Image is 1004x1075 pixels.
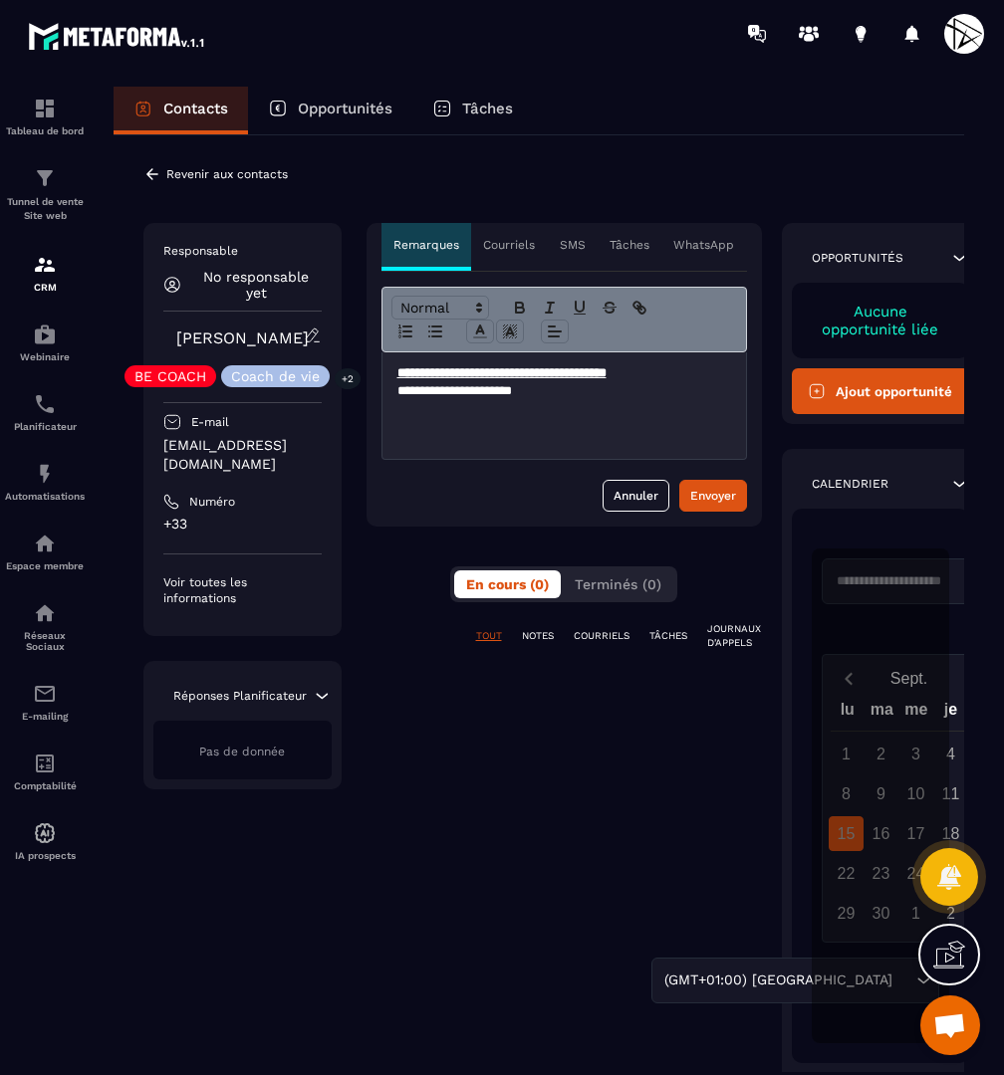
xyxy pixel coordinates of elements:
[933,696,968,731] div: je
[163,243,322,259] p: Responsable
[33,462,57,486] img: automations
[659,969,896,991] span: (GMT+01:00) [GEOGRAPHIC_DATA]
[5,238,85,308] a: formationformationCRM
[5,82,85,151] a: formationformationTableau de bord
[33,682,57,706] img: email
[412,87,533,134] a: Tâches
[5,151,85,238] a: formationformationTunnel de vente Site web
[298,100,392,117] p: Opportunités
[679,480,747,512] button: Envoyer
[522,629,554,643] p: NOTES
[33,752,57,775] img: accountant
[563,570,673,598] button: Terminés (0)
[5,282,85,293] p: CRM
[5,125,85,136] p: Tableau de bord
[33,166,57,190] img: formation
[812,476,888,492] p: Calendrier
[189,494,235,510] p: Numéro
[933,776,968,811] div: 11
[5,780,85,791] p: Comptabilité
[163,515,322,534] p: +33
[5,195,85,223] p: Tunnel de vente Site web
[134,369,206,383] p: BE COACH
[792,368,970,414] button: Ajout opportunité
[176,328,309,347] a: [PERSON_NAME]
[5,711,85,722] p: E-mailing
[33,821,57,845] img: automations
[5,377,85,447] a: schedulerschedulerPlanificateur
[163,436,322,474] p: [EMAIL_ADDRESS][DOMAIN_NAME]
[5,308,85,377] a: automationsautomationsWebinaire
[191,414,229,430] p: E-mail
[610,237,649,253] p: Tâches
[33,601,57,625] img: social-network
[393,237,459,253] p: Remarques
[33,392,57,416] img: scheduler
[163,100,228,117] p: Contacts
[812,250,903,266] p: Opportunités
[33,253,57,277] img: formation
[560,237,586,253] p: SMS
[5,630,85,652] p: Réseaux Sociaux
[5,491,85,502] p: Automatisations
[462,100,513,117] p: Tâches
[476,629,502,643] p: TOUT
[191,269,322,301] p: No responsable yet
[707,622,761,650] p: JOURNAUX D'APPELS
[199,745,285,758] span: Pas de donnée
[5,351,85,362] p: Webinaire
[454,570,561,598] button: En cours (0)
[5,667,85,737] a: emailemailE-mailing
[173,688,307,704] p: Réponses Planificateur
[466,576,549,592] span: En cours (0)
[575,576,661,592] span: Terminés (0)
[574,629,629,643] p: COURRIELS
[933,816,968,851] div: 18
[649,629,687,643] p: TÂCHES
[5,421,85,432] p: Planificateur
[5,517,85,586] a: automationsautomationsEspace membre
[231,369,320,383] p: Coach de vie
[673,237,734,253] p: WhatsApp
[651,958,939,1003] div: Search for option
[690,486,736,506] div: Envoyer
[33,97,57,120] img: formation
[483,237,535,253] p: Courriels
[5,447,85,517] a: automationsautomationsAutomatisations
[166,167,288,181] p: Revenir aux contacts
[335,368,361,389] p: +2
[248,87,412,134] a: Opportunités
[5,737,85,806] a: accountantaccountantComptabilité
[933,737,968,771] div: 4
[5,586,85,667] a: social-networksocial-networkRéseaux Sociaux
[33,532,57,555] img: automations
[114,87,248,134] a: Contacts
[603,480,669,512] button: Annuler
[33,322,57,346] img: automations
[812,303,950,338] p: Aucune opportunité liée
[28,18,207,54] img: logo
[920,995,980,1055] div: Ouvrir le chat
[5,850,85,861] p: IA prospects
[5,560,85,571] p: Espace membre
[163,574,322,606] p: Voir toutes les informations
